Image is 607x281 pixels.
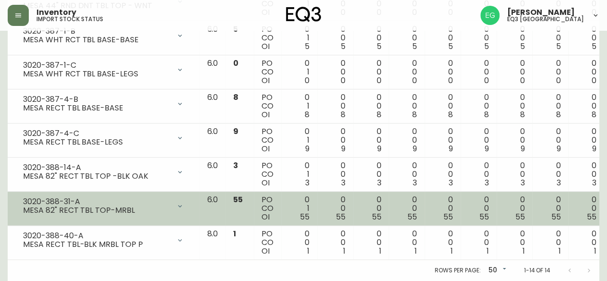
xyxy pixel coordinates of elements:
span: 3 [233,160,238,171]
span: 0 [341,75,345,86]
span: 9 [556,143,560,154]
div: 3020-388-14-A [23,163,170,172]
span: 3 [449,177,453,188]
span: 9 [233,126,238,137]
span: 55 [551,211,560,222]
div: 3020-387-4-BMESA RECT TBL BASE-BASE [15,93,191,114]
div: 0 0 [468,93,489,119]
div: MESA RECT TBL BASE-LEGS [23,138,170,147]
div: MESA RECT TBL-BLK MRBL TOP P [23,240,170,249]
div: 0 0 [540,161,560,187]
div: 0 0 [576,127,596,153]
span: 5 [341,41,345,52]
div: 0 0 [396,127,417,153]
div: 0 0 [361,195,381,221]
h5: import stock status [36,16,103,22]
div: 0 0 [468,25,489,51]
div: 3020-387-1-C [23,61,170,70]
span: 1 [379,245,381,257]
span: 55 [336,211,345,222]
span: 55 [300,211,309,222]
div: 0 0 [504,230,525,256]
div: 0 0 [325,195,345,221]
span: 8 [556,109,560,120]
div: 0 0 [396,161,417,187]
span: 8 [233,92,238,103]
div: 0 0 [396,25,417,51]
span: 3 [521,177,525,188]
div: 0 0 [325,59,345,85]
span: 8 [484,109,489,120]
span: 1 [594,245,596,257]
div: 3020-387-1-CMESA WHT RCT TBL BASE-LEGS [15,59,191,80]
div: 0 0 [361,93,381,119]
span: 1 [307,245,309,257]
div: 3020-388-14-AMESA 82" RECT TBL TOP -BLK OAK [15,161,191,183]
div: 0 0 [432,161,453,187]
div: MESA 82" RECT TBL TOP-MRBL [23,206,170,215]
span: OI [262,75,270,86]
div: 0 0 [576,195,596,221]
span: 5 [376,41,381,52]
div: 0 0 [540,25,560,51]
span: 0 [305,75,309,86]
span: 8 [448,109,453,120]
div: 0 0 [468,230,489,256]
span: 3 [485,177,489,188]
div: PO CO [262,59,274,85]
span: 8 [592,109,596,120]
span: 3 [556,177,560,188]
div: 0 0 [396,230,417,256]
div: 0 0 [361,59,381,85]
span: OI [262,211,270,222]
div: 0 0 [396,59,417,85]
div: 0 0 [361,127,381,153]
div: 0 0 [504,127,525,153]
div: 0 0 [396,195,417,221]
div: 0 0 [468,127,489,153]
td: 6.0 [199,158,226,192]
span: 9 [485,143,489,154]
span: OI [262,143,270,154]
div: 0 0 [540,127,560,153]
span: 3 [413,177,417,188]
span: 9 [341,143,345,154]
span: 55 [443,211,453,222]
span: 5 [448,41,453,52]
p: 1-14 of 14 [524,266,550,275]
span: OI [262,109,270,120]
div: 50 [484,263,508,279]
div: 0 0 [576,93,596,119]
td: 6.0 [199,123,226,158]
span: 1 [233,228,236,239]
span: 5 [484,41,489,52]
div: 0 0 [432,25,453,51]
span: 5 [520,41,525,52]
span: 0 [448,75,453,86]
span: 5 [412,41,417,52]
div: 3020-388-31-AMESA 82" RECT TBL TOP-MRBL [15,195,191,217]
span: 3 [341,177,345,188]
div: PO CO [262,93,274,119]
div: PO CO [262,127,274,153]
div: 0 0 [504,25,525,51]
div: PO CO [262,25,274,51]
div: 3020-388-40-AMESA RECT TBL-BLK MRBL TOP P [15,230,191,251]
span: 8 [376,109,381,120]
div: 0 0 [576,25,596,51]
span: 5 [305,41,309,52]
div: 0 1 [289,161,309,187]
span: 0 [412,75,417,86]
div: 0 0 [432,93,453,119]
div: 0 0 [432,230,453,256]
span: 3 [377,177,381,188]
span: OI [262,245,270,257]
div: 0 0 [576,59,596,85]
span: 9 [449,143,453,154]
td: 6.0 [199,89,226,123]
span: 0 [484,75,489,86]
span: 0 [520,75,525,86]
span: 1 [343,245,345,257]
div: 0 0 [432,195,453,221]
span: 0 [376,75,381,86]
